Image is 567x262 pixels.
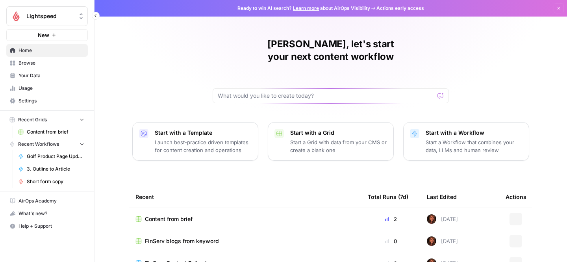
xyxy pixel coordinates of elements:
a: AirOps Academy [6,195,88,207]
p: Start with a Template [155,129,252,137]
a: Settings [6,95,88,107]
button: Help + Support [6,220,88,232]
span: Ready to win AI search? about AirOps Visibility [237,5,370,12]
a: Content from brief [135,215,355,223]
button: Recent Grids [6,114,88,126]
img: 29pd19jyq3m1b2eeoz0umwn6rt09 [427,214,436,224]
button: Recent Workflows [6,138,88,150]
img: Lightspeed Logo [9,9,23,23]
span: Browse [19,59,84,67]
span: Home [19,47,84,54]
a: 3. Outline to Article [15,163,88,175]
button: Workspace: Lightspeed [6,6,88,26]
span: Help + Support [19,223,84,230]
div: [DATE] [427,236,458,246]
a: Golf Product Page Update [15,150,88,163]
div: Recent [135,186,355,208]
div: 0 [368,237,414,245]
div: Last Edited [427,186,457,208]
span: Recent Grids [18,116,47,123]
span: Usage [19,85,84,92]
span: AirOps Academy [19,197,84,204]
button: What's new? [6,207,88,220]
button: New [6,29,88,41]
span: Actions early access [376,5,424,12]
span: Golf Product Page Update [27,153,84,160]
a: FinServ blogs from keyword [135,237,355,245]
div: [DATE] [427,214,458,224]
a: Browse [6,57,88,69]
span: 3. Outline to Article [27,165,84,173]
a: Your Data [6,69,88,82]
span: Recent Workflows [18,141,59,148]
h1: [PERSON_NAME], let's start your next content workflow [213,38,449,63]
p: Start with a Workflow [426,129,523,137]
a: Short form copy [15,175,88,188]
button: Start with a GridStart a Grid with data from your CMS or create a blank one [268,122,394,161]
button: Start with a TemplateLaunch best-practice driven templates for content creation and operations [132,122,258,161]
p: Start a Workflow that combines your data, LLMs and human review [426,138,523,154]
a: Content from brief [15,126,88,138]
p: Start a Grid with data from your CMS or create a blank one [290,138,387,154]
p: Launch best-practice driven templates for content creation and operations [155,138,252,154]
input: What would you like to create today? [218,92,434,100]
span: Content from brief [145,215,193,223]
div: What's new? [7,208,87,219]
span: Your Data [19,72,84,79]
span: Short form copy [27,178,84,185]
span: New [38,31,49,39]
button: Start with a WorkflowStart a Workflow that combines your data, LLMs and human review [403,122,529,161]
a: Learn more [293,5,319,11]
img: 29pd19jyq3m1b2eeoz0umwn6rt09 [427,236,436,246]
div: Total Runs (7d) [368,186,408,208]
p: Start with a Grid [290,129,387,137]
div: 2 [368,215,414,223]
span: Lightspeed [26,12,74,20]
div: Actions [506,186,526,208]
a: Home [6,44,88,57]
span: Content from brief [27,128,84,136]
a: Usage [6,82,88,95]
span: FinServ blogs from keyword [145,237,219,245]
span: Settings [19,97,84,104]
